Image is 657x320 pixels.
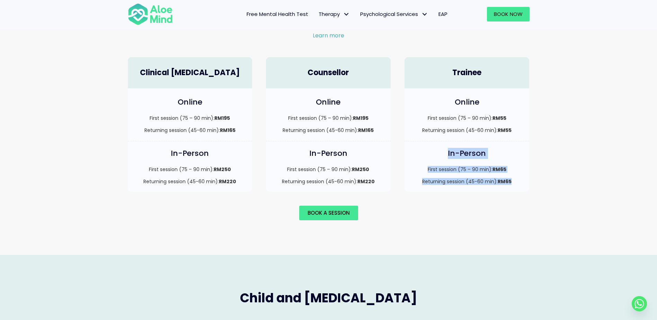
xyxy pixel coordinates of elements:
[299,206,358,220] a: Book a session
[492,166,506,173] strong: RM65
[411,127,523,134] p: Returning session (45-60 min):
[135,127,246,134] p: Returning session (45-60 min):
[135,97,246,108] h4: Online
[352,166,369,173] strong: RM250
[273,178,384,185] p: Returning session (45-60 min):
[240,289,417,307] span: Child and [MEDICAL_DATA]
[220,127,236,134] strong: RM165
[420,9,430,19] span: Psychological Services: submenu
[308,209,350,216] span: Book a session
[273,166,384,173] p: First session (75 – 90 min):
[494,10,523,18] span: Book Now
[358,127,374,134] strong: RM165
[273,127,384,134] p: Returning session (45-60 min):
[219,178,236,185] strong: RM220
[357,178,375,185] strong: RM220
[128,3,173,26] img: Aloe mind Logo
[411,97,523,108] h4: Online
[411,68,523,78] h4: Trainee
[353,115,369,122] strong: RM195
[273,97,384,108] h4: Online
[273,115,384,122] p: First session (75 – 90 min):
[411,166,523,173] p: First session (75 – 90 min):
[341,9,352,19] span: Therapy: submenu
[411,148,523,159] h4: In-Person
[135,178,246,185] p: Returning session (45-60 min):
[360,10,428,18] span: Psychological Services
[273,148,384,159] h4: In-Person
[247,10,308,18] span: Free Mental Health Test
[438,10,447,18] span: EAP
[273,68,384,78] h4: Counsellor
[319,10,350,18] span: Therapy
[241,7,313,21] a: Free Mental Health Test
[498,178,512,185] strong: RM65
[135,115,246,122] p: First session (75 – 90 min):
[182,7,453,21] nav: Menu
[487,7,530,21] a: Book Now
[498,127,512,134] strong: RM55
[411,178,523,185] p: Returning session (45-60 min):
[313,7,355,21] a: TherapyTherapy: submenu
[411,115,523,122] p: First session (75 – 90 min):
[433,7,453,21] a: EAP
[135,148,246,159] h4: In-Person
[135,68,246,78] h4: Clinical [MEDICAL_DATA]
[313,32,344,39] a: Learn more
[214,166,231,173] strong: RM250
[632,296,647,311] a: Whatsapp
[135,166,246,173] p: First session (75 – 90 min):
[355,7,433,21] a: Psychological ServicesPsychological Services: submenu
[214,115,230,122] strong: RM195
[492,115,506,122] strong: RM55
